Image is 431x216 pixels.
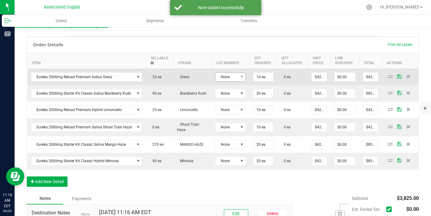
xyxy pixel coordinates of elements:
[308,52,330,68] th: Unit Price
[312,89,326,98] input: 0
[27,176,68,187] button: Add New Detail
[31,140,134,149] span: Eureka 2000mg Starter Kit Classic Sativa Mango Haze
[211,52,249,68] th: Lot Number
[404,125,413,128] span: Delete Order Detail
[6,167,24,186] iframe: Resource center
[31,72,142,82] span: NO DATA FOUND
[312,157,326,165] input: 0
[33,42,63,47] h1: Order Details
[31,123,142,132] span: NO DATA FOUND
[15,15,108,27] a: Orders
[395,159,404,162] span: Save Order Detail
[177,159,193,163] span: Mimosa
[335,157,355,165] input: 0
[108,15,202,27] a: Shipments
[335,106,355,114] input: 0
[281,108,291,112] span: 0 ea
[31,156,142,165] span: NO DATA FOUND
[359,52,382,68] th: Total
[352,196,368,201] span: Subtotal
[99,209,151,215] h4: [DATE] 11:16 AM EDT
[363,89,378,98] input: 0
[335,89,355,98] input: 0
[63,193,100,204] div: Payments
[281,75,291,79] span: 0 ea
[281,91,291,96] span: 0 ea
[404,75,413,78] span: Delete Order Detail
[215,89,238,98] span: None
[149,75,162,79] span: 35 ea
[395,75,404,78] span: Save Order Detail
[177,122,199,132] span: Ghost Train Haze
[253,140,273,149] input: 0
[177,108,198,112] span: Limoncello
[395,125,404,128] span: Save Order Detail
[149,108,162,112] span: 25 ea
[395,107,404,111] span: Save Order Detail
[281,142,291,147] span: 0 ea
[185,5,257,11] div: Note added successfully
[281,125,291,129] span: 0 ea
[312,123,326,131] input: 0
[149,142,164,147] span: 270 ea
[267,211,278,216] span: Delete
[31,89,142,98] span: NO DATA FOUND
[253,106,273,114] input: 0
[3,209,12,213] p: 09/25
[363,140,378,149] input: 0
[395,142,404,146] span: Save Order Detail
[232,211,240,216] span: Edit
[352,207,384,212] span: Est. Excise Tax
[404,159,413,162] span: Delete Order Detail
[331,52,359,68] th: Line Discount
[253,123,273,131] input: 0
[138,18,172,24] span: Shipments
[363,123,378,131] input: 0
[31,105,142,114] span: NO DATA FOUND
[31,157,134,165] span: Eureka 2000mg Starter Kit Classic Hybrid Mimosa
[3,192,12,209] p: 11:16 AM EDT
[31,73,134,81] span: Eureka 2000mg Reload Premium Indica Oreoz
[215,73,238,81] span: None
[27,52,146,68] th: Item
[406,206,419,212] span: $0.00
[177,142,203,147] span: MANGO HAZE
[215,140,238,149] span: None
[363,106,378,114] input: 0
[27,193,63,204] div: Notes
[363,157,378,165] input: 0
[395,91,404,95] span: Save Order Detail
[253,89,273,98] input: 0
[47,18,75,24] span: Orders
[277,52,308,68] th: Qty Allocated
[404,91,413,95] span: Delete Order Detail
[404,142,413,146] span: Delete Order Detail
[232,18,266,24] span: Transfers
[31,140,142,149] span: NO DATA FOUND
[363,73,378,81] input: 0
[335,123,355,131] input: 0
[335,140,355,149] input: 0
[149,125,159,129] span: 0 ea
[146,52,173,68] th: Sellable
[253,73,273,81] input: 0
[177,91,207,96] span: Blackberry Kush
[149,159,162,163] span: 90 ea
[149,91,162,96] span: 90 ea
[31,106,134,114] span: Eureka 2000mg Reload Premium Hybrid Limoncello
[382,52,419,68] th: Actions
[173,52,211,68] th: Strain
[335,73,355,81] input: 0
[44,5,80,10] span: Associated Supply
[388,43,412,47] span: Print All Labels
[215,157,238,165] span: None
[177,75,189,79] span: Oreoz
[312,140,326,149] input: 0
[365,4,373,10] div: Manage settings
[312,73,326,81] input: 0
[397,195,419,201] span: $3,825.00
[31,89,134,98] span: Eureka 2000mg Starter Kit Classic Indica Blackberry Kush
[249,52,277,68] th: Qty Ordered
[5,31,11,37] inline-svg: Reports
[281,159,291,163] span: 0 ea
